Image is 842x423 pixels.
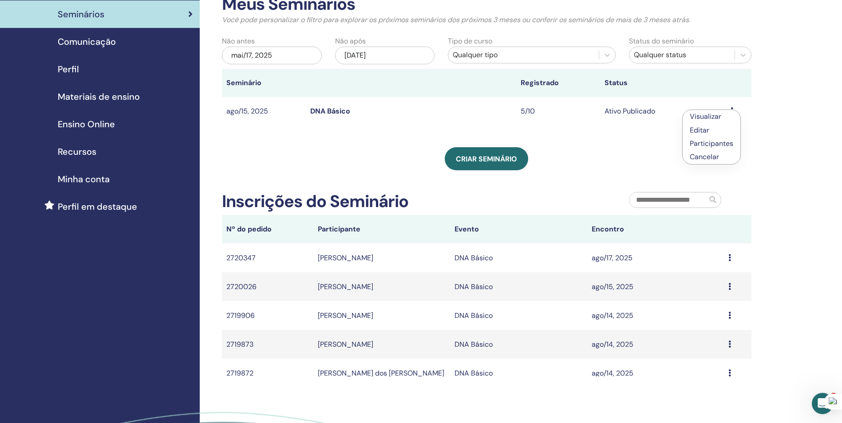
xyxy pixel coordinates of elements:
div: mai/17, 2025 [222,47,322,64]
td: Ativo Publicado [600,97,726,126]
th: Nº do pedido [222,215,313,243]
td: DNA Básico [450,272,587,301]
td: 5/10 [516,97,600,126]
td: 2719906 [222,301,313,330]
td: [PERSON_NAME] [313,301,450,330]
th: Encontro [587,215,724,243]
td: [PERSON_NAME] [313,330,450,359]
td: DNA Básico [450,359,587,388]
span: Materiais de ensino [58,90,140,103]
td: ago/15, 2025 [222,97,306,126]
td: ago/15, 2025 [587,272,724,301]
label: Não após [335,36,366,47]
td: 2719873 [222,330,313,359]
td: DNA Básico [450,243,587,272]
td: ago/14, 2025 [587,301,724,330]
td: 2720026 [222,272,313,301]
td: DNA Básico [450,330,587,359]
td: [PERSON_NAME] [313,243,450,272]
th: Evento [450,215,587,243]
th: Status [600,69,726,97]
a: Visualizar [690,112,721,121]
a: Criar seminário [445,147,528,170]
a: DNA Básico [310,106,350,116]
p: Cancelar [690,152,733,162]
label: Status do seminário [629,36,694,47]
p: Você pode personalizar o filtro para explorar os próximos seminários dos próximos 3 meses ou conf... [222,15,751,25]
td: [PERSON_NAME] [313,272,450,301]
div: [DATE] [335,47,435,64]
th: Participante [313,215,450,243]
span: Minha conta [58,172,110,186]
label: Tipo de curso [448,36,492,47]
div: Qualquer tipo [453,50,594,60]
td: DNA Básico [450,301,587,330]
a: Participantes [690,139,733,148]
td: 2720347 [222,243,313,272]
span: Recursos [58,145,96,158]
th: Registrado [516,69,600,97]
td: 2719872 [222,359,313,388]
td: ago/14, 2025 [587,359,724,388]
span: Ensino Online [58,117,115,131]
span: Perfil [58,63,79,76]
span: Seminários [58,8,104,21]
span: Criar seminário [456,154,517,164]
span: 1 [830,393,837,400]
td: [PERSON_NAME] dos [PERSON_NAME] [313,359,450,388]
span: Perfil em destaque [58,200,137,213]
th: Seminário [222,69,306,97]
a: Editar [690,125,709,135]
span: Comunicação [58,35,116,48]
iframe: Intercom live chat [812,393,833,414]
td: ago/14, 2025 [587,330,724,359]
div: Qualquer status [634,50,730,60]
label: Não antes [222,36,255,47]
td: ago/17, 2025 [587,243,724,272]
h2: Inscrições do Seminário [222,192,408,212]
